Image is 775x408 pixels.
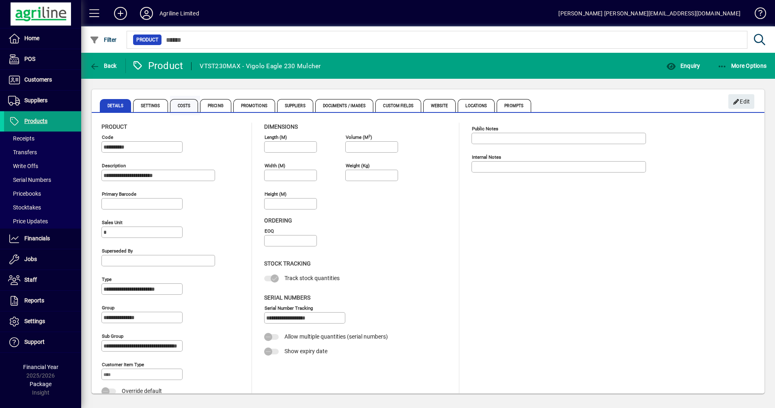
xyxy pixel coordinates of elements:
div: Product [132,59,183,72]
span: Serial Numbers [8,177,51,183]
mat-label: Width (m) [265,163,285,168]
span: Filter [90,37,117,43]
mat-label: Description [102,163,126,168]
button: Enquiry [664,58,702,73]
span: Write Offs [8,163,38,169]
a: Transfers [4,145,81,159]
span: Track stock quantities [284,275,340,281]
span: Custom Fields [375,99,421,112]
mat-label: Code [102,134,113,140]
span: Transfers [8,149,37,155]
span: Package [30,381,52,387]
mat-label: Type [102,276,112,282]
span: Locations [458,99,495,112]
span: More Options [717,63,767,69]
span: Products [24,118,47,124]
span: Settings [133,99,168,112]
button: Filter [88,32,119,47]
mat-label: Sales unit [102,220,123,225]
span: Prompts [497,99,531,112]
mat-label: Customer Item Type [102,362,144,367]
mat-label: Length (m) [265,134,287,140]
a: Settings [4,311,81,332]
app-page-header-button: Back [81,58,126,73]
mat-label: Public Notes [472,126,498,132]
span: Enquiry [666,63,700,69]
span: Settings [24,318,45,324]
button: Add [108,6,133,21]
a: Serial Numbers [4,173,81,187]
span: Pricing [200,99,231,112]
span: Website [423,99,456,112]
a: Home [4,28,81,49]
span: Reports [24,297,44,304]
span: Dimensions [264,123,298,130]
a: Receipts [4,132,81,145]
a: Support [4,332,81,352]
span: Customers [24,76,52,83]
span: Staff [24,276,37,283]
div: [PERSON_NAME] [PERSON_NAME][EMAIL_ADDRESS][DOMAIN_NAME] [558,7,741,20]
span: Stocktakes [8,204,41,211]
span: POS [24,56,35,62]
span: Stock Tracking [264,260,311,267]
span: Financials [24,235,50,242]
mat-label: Serial Number tracking [265,305,313,311]
span: Financial Year [23,364,58,370]
span: Promotions [233,99,275,112]
span: Home [24,35,39,41]
span: Ordering [264,217,292,224]
span: Costs [170,99,198,112]
span: Pricebooks [8,190,41,197]
a: Knowledge Base [749,2,765,28]
a: Suppliers [4,91,81,111]
div: Agriline Limited [159,7,199,20]
a: Jobs [4,249,81,270]
mat-label: Internal Notes [472,154,501,160]
button: More Options [715,58,769,73]
mat-label: Weight (Kg) [346,163,370,168]
span: Show expiry date [284,348,327,354]
button: Back [88,58,119,73]
sup: 3 [368,134,370,138]
a: Customers [4,70,81,90]
a: Financials [4,229,81,249]
span: Price Updates [8,218,48,225]
a: Write Offs [4,159,81,173]
a: Pricebooks [4,187,81,201]
a: Price Updates [4,214,81,228]
a: Staff [4,270,81,290]
mat-label: Primary barcode [102,191,136,197]
a: Stocktakes [4,201,81,214]
span: Receipts [8,135,34,142]
span: Allow multiple quantities (serial numbers) [284,333,388,340]
span: Support [24,339,45,345]
mat-label: Volume (m ) [346,134,372,140]
span: Details [100,99,131,112]
mat-label: EOQ [265,228,274,234]
mat-label: Height (m) [265,191,286,197]
span: Back [90,63,117,69]
span: Suppliers [277,99,313,112]
mat-label: Superseded by [102,248,133,254]
span: Override default [122,388,162,394]
mat-label: Group [102,305,114,311]
button: Edit [728,94,754,109]
a: Reports [4,291,81,311]
a: POS [4,49,81,69]
span: Suppliers [24,97,47,104]
mat-label: Sub group [102,333,123,339]
button: Profile [133,6,159,21]
span: Edit [733,95,750,108]
span: Documents / Images [315,99,374,112]
span: Serial Numbers [264,294,310,301]
span: Jobs [24,256,37,262]
span: Product [101,123,127,130]
div: VTST230MAX - Vigolo Eagle 230 Mulcher [200,60,321,73]
span: Product [136,36,158,44]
